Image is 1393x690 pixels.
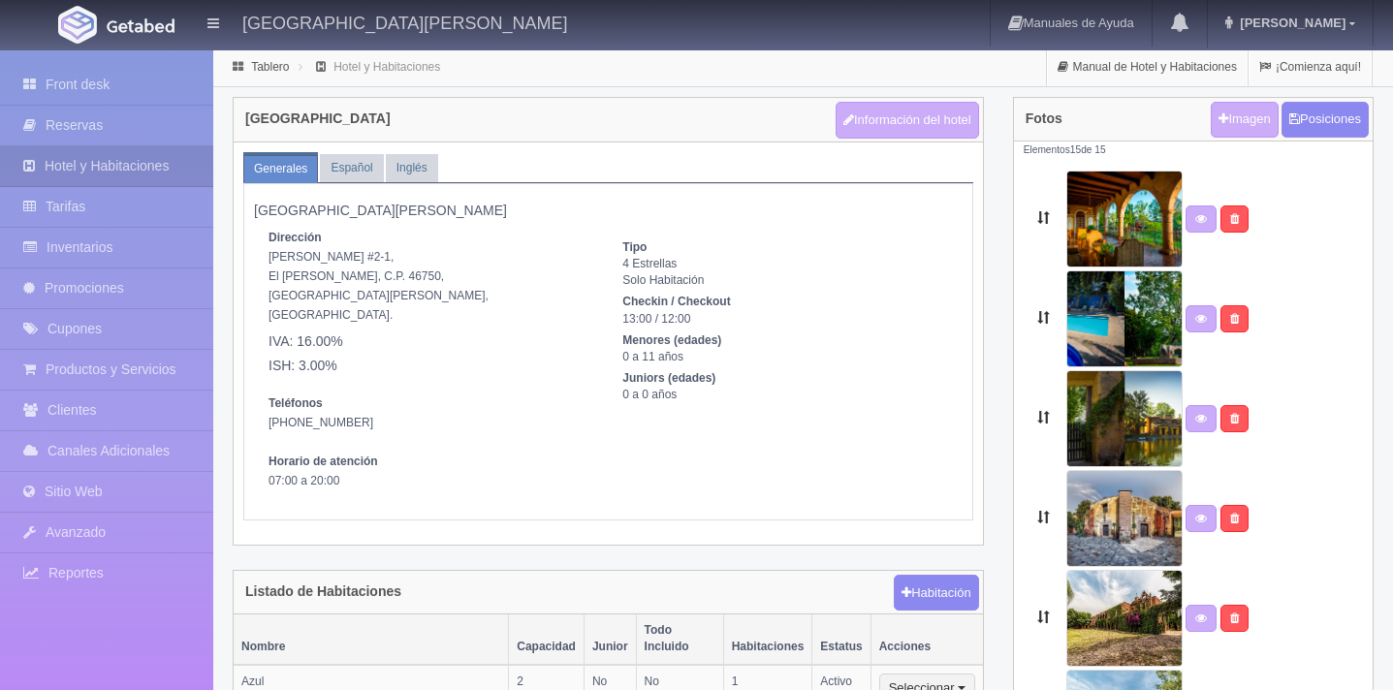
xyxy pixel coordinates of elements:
img: Arrastra para mover de posición [1066,570,1183,667]
dd: 4 Estrellas Solo Habitación [622,256,947,289]
a: Imagen [1211,102,1278,138]
strong: Teléfonos [269,396,323,410]
small: Elementos de 15 [1024,144,1106,155]
dt: Juniors (edades) [622,370,947,387]
span: [PERSON_NAME] [1235,16,1346,30]
strong: Dirección [269,231,322,244]
dd: 0 a 11 años [622,349,947,365]
img: Arrastra para mover de posición [1066,470,1183,567]
a: Tablero [251,60,289,74]
dt: Tipo [622,239,947,256]
a: ¡Comienza aquí! [1249,48,1372,86]
a: Inglés [386,154,438,182]
a: Español [320,154,383,182]
button: Posiciones [1282,102,1369,138]
th: Acciones [871,614,982,664]
strong: Horario de atención [269,455,378,468]
img: Getabed [58,6,97,44]
dt: Menores (edades) [622,332,947,349]
img: Arrastra para mover de posición [1066,171,1183,267]
h4: Fotos [1026,111,1062,126]
img: Getabed [107,18,174,33]
th: Capacidad [509,614,585,664]
th: Todo Incluido [636,614,723,664]
th: Estatus [812,614,871,664]
th: Nombre [234,614,509,664]
img: Arrastra para mover de posición [1066,270,1183,367]
button: Habitación [894,575,978,612]
dt: Checkin / Checkout [622,294,947,310]
h5: IVA: 16.00% [269,334,593,349]
a: Manual de Hotel y Habitaciones [1047,48,1248,86]
button: Información del hotel [836,102,979,139]
a: Hotel y Habitaciones [333,60,440,74]
th: Habitaciones [723,614,812,664]
a: Generales [243,155,318,183]
h4: [GEOGRAPHIC_DATA][PERSON_NAME] [242,10,567,34]
h4: [GEOGRAPHIC_DATA] [245,111,391,126]
h4: Listado de Habitaciones [245,584,401,599]
h5: ISH: 3.00% [269,359,593,373]
dd: 0 a 0 años [622,387,947,403]
img: Arrastra para mover de posición [1066,370,1183,467]
h5: [GEOGRAPHIC_DATA][PERSON_NAME] [254,204,963,218]
dd: 13:00 / 12:00 [622,311,947,328]
th: Junior [584,614,636,664]
address: [PERSON_NAME] #2-1, El [PERSON_NAME], C.P. 46750, [GEOGRAPHIC_DATA][PERSON_NAME], [GEOGRAPHIC_DATA]. [269,228,593,374]
span: 15 [1070,144,1081,155]
address: [PHONE_NUMBER] 07:00 a 20:00 [269,393,593,490]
